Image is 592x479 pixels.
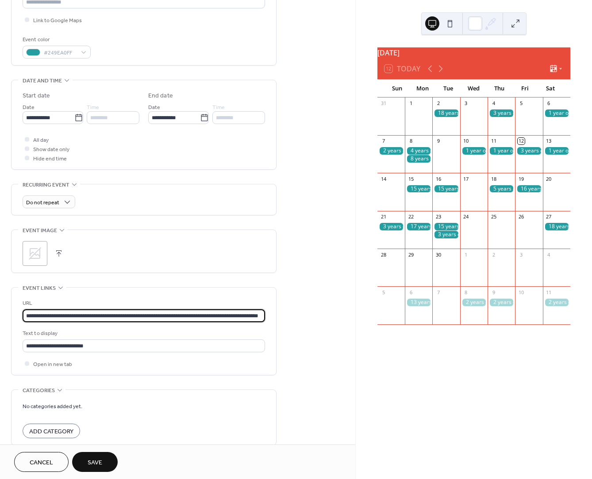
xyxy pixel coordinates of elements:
[435,251,442,258] div: 30
[543,147,570,155] div: 1 year old
[380,251,387,258] div: 28
[23,424,80,438] button: Add Category
[23,241,47,266] div: ;
[488,147,515,155] div: 1 year old
[23,386,55,395] span: Categories
[380,214,387,220] div: 21
[546,175,552,182] div: 20
[460,299,488,306] div: 2 years old
[543,109,570,117] div: 1 year old
[405,185,432,193] div: 15 years old
[490,289,497,296] div: 9
[463,138,469,144] div: 10
[405,155,432,163] div: 8 years old
[410,80,436,97] div: Mon
[407,251,414,258] div: 29
[33,136,49,145] span: All day
[490,138,497,144] div: 11
[405,147,432,155] div: 4 years old
[23,76,62,86] span: Date and time
[14,452,69,472] button: Cancel
[23,299,263,308] div: URL
[543,223,570,230] div: 18 years old
[546,289,552,296] div: 11
[44,48,77,58] span: #249EA0FF
[512,80,538,97] div: Fri
[23,180,69,190] span: Recurring event
[33,360,72,369] span: Open in new tab
[435,289,442,296] div: 7
[463,175,469,182] div: 17
[380,175,387,182] div: 14
[435,214,442,220] div: 23
[23,91,50,101] div: Start date
[380,289,387,296] div: 5
[435,80,461,97] div: Tue
[405,223,432,230] div: 17 years old
[546,100,552,107] div: 6
[384,80,410,97] div: Sun
[380,100,387,107] div: 31
[490,100,497,107] div: 4
[88,458,102,467] span: Save
[23,35,89,44] div: Event color
[490,175,497,182] div: 18
[432,185,460,193] div: 15 years old
[463,251,469,258] div: 1
[407,138,414,144] div: 8
[518,251,524,258] div: 3
[407,175,414,182] div: 15
[490,214,497,220] div: 25
[23,402,82,411] span: No categories added yet.
[380,138,387,144] div: 7
[490,251,497,258] div: 2
[518,138,524,144] div: 12
[432,109,460,117] div: 18 years old
[23,329,263,338] div: Text to display
[546,138,552,144] div: 13
[518,100,524,107] div: 5
[148,103,160,112] span: Date
[212,103,225,112] span: Time
[29,427,73,436] span: Add Category
[463,100,469,107] div: 3
[432,231,460,238] div: 3 years old
[23,103,35,112] span: Date
[488,109,515,117] div: 3 years old
[23,284,56,293] span: Event links
[463,214,469,220] div: 24
[518,289,524,296] div: 10
[463,289,469,296] div: 8
[23,226,57,235] span: Event image
[87,103,99,112] span: Time
[33,16,82,25] span: Link to Google Maps
[515,147,542,155] div: 3 years old
[460,147,488,155] div: 1 year old
[407,214,414,220] div: 22
[461,80,487,97] div: Wed
[488,185,515,193] div: 5 years old
[377,147,405,155] div: 2 years old
[515,185,542,193] div: 16 years old
[407,100,414,107] div: 1
[432,223,460,230] div: 15 years old
[488,299,515,306] div: 2 years old
[26,198,59,208] span: Do not repeat
[407,289,414,296] div: 6
[405,299,432,306] div: 13 years old
[518,175,524,182] div: 19
[546,251,552,258] div: 4
[435,138,442,144] div: 9
[377,47,570,58] div: [DATE]
[30,458,53,467] span: Cancel
[33,145,69,154] span: Show date only
[546,214,552,220] div: 27
[518,214,524,220] div: 26
[435,175,442,182] div: 16
[148,91,173,101] div: End date
[435,100,442,107] div: 2
[72,452,118,472] button: Save
[487,80,512,97] div: Thu
[377,223,405,230] div: 3 years old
